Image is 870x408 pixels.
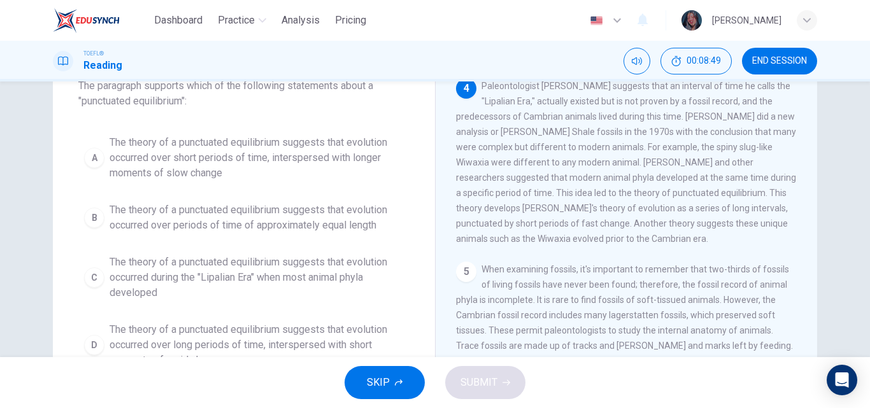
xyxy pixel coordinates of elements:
h1: Reading [83,58,122,73]
button: Dashboard [149,9,208,32]
div: D [84,335,104,355]
div: Hide [660,48,732,74]
div: A [84,148,104,168]
span: Dashboard [154,13,203,28]
a: EduSynch logo [53,8,149,33]
img: en [588,16,604,25]
button: CThe theory of a punctuated equilibrium suggests that evolution occurred during the "Lipalian Era... [78,249,410,306]
span: TOEFL® [83,49,104,58]
div: Mute [624,48,650,74]
span: SKIP [367,374,390,391]
button: BThe theory of a punctuated equilibrium suggests that evolution occurred over periods of time of ... [78,197,410,239]
button: END SESSION [742,48,817,74]
span: Practice [218,13,255,28]
button: Practice [213,9,271,32]
span: 00:08:49 [687,56,721,66]
div: C [84,267,104,288]
button: Pricing [330,9,371,32]
button: DThe theory of a punctuated equilibrium suggests that evolution occurred over long periods of tim... [78,316,410,374]
span: The theory of a punctuated equilibrium suggests that evolution occurred during the "Lipalian Era"... [110,255,404,300]
div: 5 [456,262,476,282]
span: Pricing [335,13,366,28]
button: Analysis [276,9,325,32]
div: B [84,208,104,228]
button: SKIP [345,366,425,399]
span: The theory of a punctuated equilibrium suggests that evolution occurred over long periods of time... [110,322,404,368]
span: The theory of a punctuated equilibrium suggests that evolution occurred over short periods of tim... [110,135,404,181]
div: Open Intercom Messenger [827,365,857,395]
span: Paleontologist [PERSON_NAME] suggests that an interval of time he calls the "Lipalian Era," actua... [456,81,796,244]
img: Profile picture [681,10,702,31]
span: Analysis [282,13,320,28]
button: 00:08:49 [660,48,732,74]
span: The paragraph supports which of the following statements about a "punctuated equilibrium": [78,78,410,109]
div: [PERSON_NAME] [712,13,781,28]
span: END SESSION [752,56,807,66]
div: 4 [456,78,476,99]
span: The theory of a punctuated equilibrium suggests that evolution occurred over periods of time of a... [110,202,404,233]
button: AThe theory of a punctuated equilibrium suggests that evolution occurred over short periods of ti... [78,129,410,186]
img: EduSynch logo [53,8,120,33]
